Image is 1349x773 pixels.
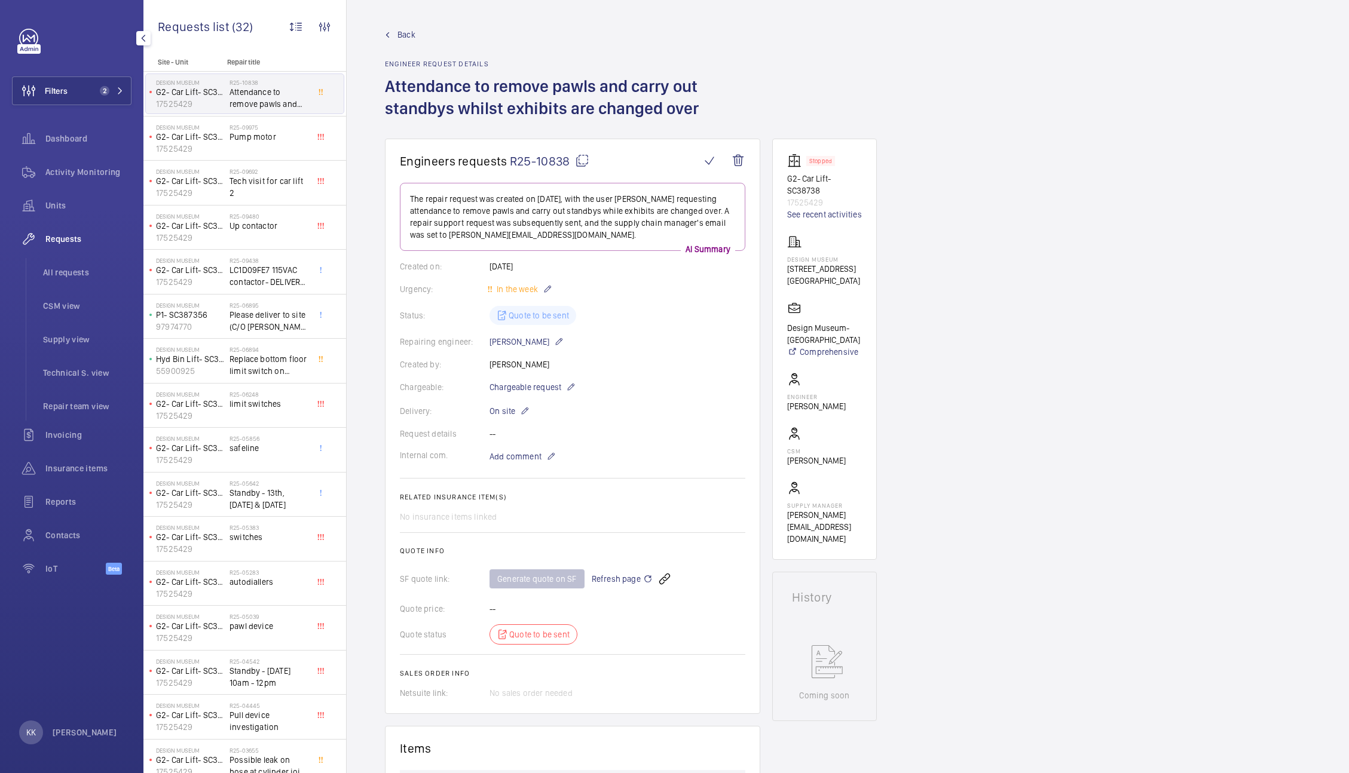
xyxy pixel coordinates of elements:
[410,193,735,241] p: The repair request was created on [DATE], with the user [PERSON_NAME] requesting attendance to re...
[230,257,308,264] h2: R25-09438
[156,86,225,98] p: G2- Car Lift- SC38738
[156,143,225,155] p: 17525429
[156,410,225,422] p: 17525429
[490,404,530,418] p: On site
[156,442,225,454] p: G2- Car Lift- SC38738
[230,309,308,333] span: Please deliver to site (C/O [PERSON_NAME] x WeMaintain)
[156,632,225,644] p: 17525429
[230,131,308,143] span: Pump motor
[43,333,131,345] span: Supply view
[230,220,308,232] span: Up contactor
[156,302,225,309] p: Design Museum
[156,721,225,733] p: 17525429
[156,658,225,665] p: Design Museum
[156,391,225,398] p: Design Museum
[787,154,806,168] img: elevator.svg
[230,613,308,620] h2: R25-05039
[230,264,308,288] span: LC1D09FE7 115VAC contactor- DELIVER TO SITE
[156,531,225,543] p: G2- Car Lift- SC38738
[143,58,222,66] p: Site - Unit
[230,620,308,632] span: pawl device
[156,747,225,754] p: Design Museum
[45,563,106,575] span: IoT
[156,220,225,232] p: G2- Car Lift- SC38738
[53,726,117,738] p: [PERSON_NAME]
[230,175,308,199] span: Tech visit for car lift 2
[787,346,862,358] a: Comprehensive
[230,569,308,576] h2: R25-05283
[156,620,225,632] p: G2- Car Lift- SC38738
[787,263,860,275] p: [STREET_ADDRESS]
[787,173,862,197] p: G2- Car Lift- SC38738
[100,86,109,96] span: 2
[12,76,131,105] button: Filters2
[230,86,308,110] span: Attendance to remove pawls and carry out standbys whilst exhibits are changed over
[490,450,542,462] span: Add comment
[400,669,745,677] h2: Sales order info
[787,275,860,287] p: [GEOGRAPHIC_DATA]
[787,400,846,412] p: [PERSON_NAME]
[156,98,225,110] p: 17525429
[45,166,131,178] span: Activity Monitoring
[156,365,225,377] p: 55900925
[230,524,308,531] h2: R25-05383
[230,709,308,733] span: Pull device investigation
[156,79,225,86] p: Design Museum
[156,480,225,487] p: Design Museum
[156,454,225,466] p: 17525429
[230,658,308,665] h2: R25-04542
[230,353,308,377] span: Replace bottom floor limit switch on platform underside
[787,502,862,509] p: Supply manager
[43,400,131,412] span: Repair team view
[385,60,760,68] h2: Engineer request details
[230,79,308,86] h2: R25-10838
[156,588,225,600] p: 17525429
[400,154,507,168] span: Engineers requests
[400,493,745,501] h2: Related insurance item(s)
[230,168,308,175] h2: R25-09692
[230,665,308,689] span: Standby - [DATE] 10am - 12pm
[106,563,122,575] span: Beta
[230,531,308,543] span: switches
[45,429,131,441] span: Invoicing
[156,346,225,353] p: Design Museum
[156,435,225,442] p: Design Museum
[156,543,225,555] p: 17525429
[799,689,849,701] p: Coming soon
[45,200,131,211] span: Units
[230,391,308,398] h2: R25-06248
[45,496,131,508] span: Reports
[230,702,308,709] h2: R25-04445
[230,346,308,353] h2: R25-06894
[787,393,846,400] p: Engineer
[45,233,131,245] span: Requests
[43,300,131,312] span: CSM view
[490,381,561,393] span: Chargeable request
[792,591,857,603] h1: History
[230,124,308,131] h2: R25-09975
[43,367,131,379] span: Technical S. view
[230,398,308,410] span: limit switches
[156,353,225,365] p: Hyd Bin Lift- SC38740
[385,75,760,139] h1: Attendance to remove pawls and carry out standbys whilst exhibits are changed over
[45,462,131,474] span: Insurance items
[400,547,745,555] h2: Quote info
[45,133,131,145] span: Dashboard
[156,264,225,276] p: G2- Car Lift- SC38738
[156,665,225,677] p: G2- Car Lift- SC38738
[156,709,225,721] p: G2- Car Lift- SC38738
[156,754,225,766] p: G2- Car Lift- SC38738
[156,524,225,531] p: Design Museum
[156,213,225,220] p: Design Museum
[45,529,131,541] span: Contacts
[397,29,415,41] span: Back
[230,442,308,454] span: safeline
[156,276,225,288] p: 17525429
[156,257,225,264] p: Design Museum
[787,322,862,346] p: Design Museum- [GEOGRAPHIC_DATA]
[787,208,862,220] a: See recent activities
[26,726,36,738] p: KK
[230,487,308,511] span: Standby - 13th, [DATE] & [DATE]
[156,499,225,511] p: 17525429
[230,576,308,588] span: autodiallers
